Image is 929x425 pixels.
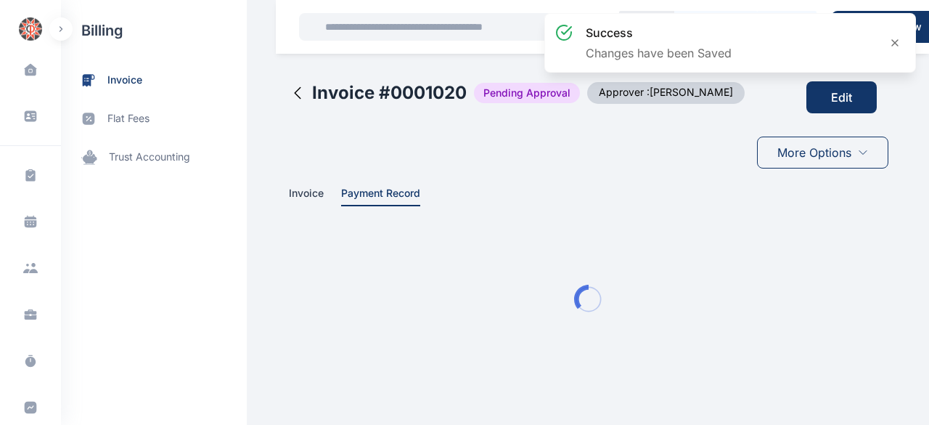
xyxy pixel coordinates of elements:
a: flat fees [61,100,247,138]
a: invoice [61,61,247,100]
span: Invoice [289,187,324,202]
span: invoice [107,73,142,88]
a: Edit [806,70,888,125]
span: Payment Record [341,187,420,202]
h3: success [586,24,732,41]
span: trust accounting [109,150,190,165]
a: trust accounting [61,138,247,177]
button: Edit [806,81,877,113]
p: Changes have been Saved [586,44,732,62]
span: flat fees [107,111,150,126]
span: More Options [777,144,851,161]
span: Approver : [PERSON_NAME] [587,82,745,104]
h2: Invoice # 0001020 [312,81,467,105]
span: Pending Approval [474,83,580,103]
